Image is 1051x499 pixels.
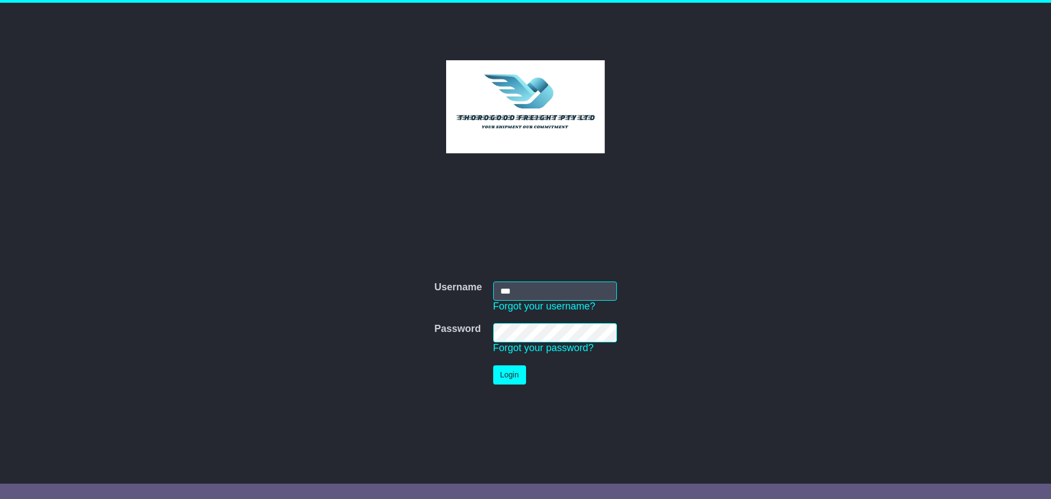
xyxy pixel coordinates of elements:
[493,365,526,385] button: Login
[493,342,594,353] a: Forgot your password?
[493,301,596,312] a: Forgot your username?
[434,282,482,294] label: Username
[446,60,605,153] img: Thorogood Freight Pty Ltd
[434,323,481,335] label: Password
